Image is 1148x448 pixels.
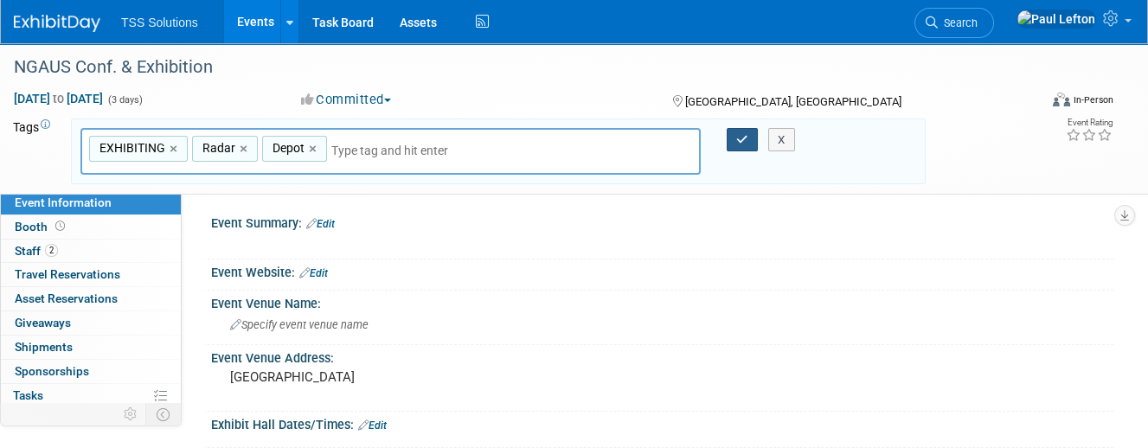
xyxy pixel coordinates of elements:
img: ExhibitDay [14,15,100,32]
span: Giveaways [15,316,71,330]
span: Shipments [15,340,73,354]
a: Edit [299,267,328,279]
a: Edit [358,419,387,432]
a: × [170,139,181,159]
span: (3 days) [106,94,143,106]
a: × [309,139,320,159]
img: Format-Inperson.png [1053,93,1070,106]
a: Giveaways [1,311,181,335]
div: Event Format [952,90,1113,116]
div: Event Website: [211,259,1113,282]
a: Staff2 [1,240,181,263]
div: Exhibit Hall Dates/Times: [211,412,1113,434]
span: 2 [45,244,58,257]
span: Radar [199,139,235,157]
a: Shipments [1,336,181,359]
span: Asset Reservations [15,291,118,305]
span: Specify event venue name [230,318,369,331]
span: Tasks [13,388,43,402]
span: Travel Reservations [15,267,120,281]
div: Event Venue Address: [211,345,1113,367]
td: Toggle Event Tabs [146,403,182,426]
div: Event Venue Name: [211,291,1113,312]
span: [DATE] [DATE] [13,91,104,106]
img: Paul Lefton [1017,10,1096,29]
pre: [GEOGRAPHIC_DATA] [230,369,568,385]
a: Sponsorships [1,360,181,383]
div: Event Summary: [211,210,1113,233]
a: Asset Reservations [1,287,181,310]
span: Sponsorships [15,364,89,378]
span: Search [938,16,978,29]
a: Tasks [1,384,181,407]
a: Event Information [1,191,181,214]
a: Edit [306,218,335,230]
div: In-Person [1073,93,1113,106]
a: Travel Reservations [1,263,181,286]
span: Booth [15,220,68,234]
span: TSS Solutions [121,16,198,29]
button: X [768,128,795,152]
input: Type tag and hit enter [331,142,574,159]
span: Event Information [15,195,112,209]
span: EXHIBITING [96,139,165,157]
a: Search [914,8,994,38]
span: Booth not reserved yet [52,220,68,233]
a: Booth [1,215,181,239]
div: NGAUS Conf. & Exhibition [8,52,1020,83]
span: Staff [15,244,58,258]
td: Tags [13,118,55,185]
span: [GEOGRAPHIC_DATA], [GEOGRAPHIC_DATA] [685,95,901,108]
button: Committed [295,91,398,109]
span: to [50,92,67,106]
span: Depot [269,139,305,157]
div: Event Rating [1066,118,1113,127]
a: × [240,139,251,159]
td: Personalize Event Tab Strip [116,403,146,426]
